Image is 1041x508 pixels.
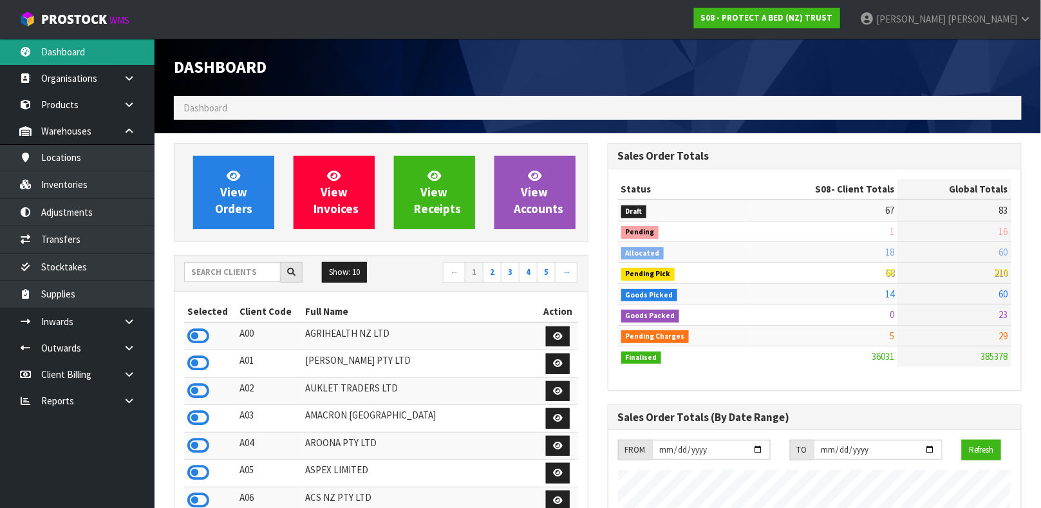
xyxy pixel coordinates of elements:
div: FROM [618,440,652,460]
button: Show: 10 [322,262,367,283]
a: 4 [519,262,538,283]
td: AMACRON [GEOGRAPHIC_DATA] [302,405,538,433]
td: A03 [237,405,303,433]
td: A04 [237,432,303,460]
h3: Sales Order Totals (By Date Range) [618,411,1012,424]
div: TO [790,440,814,460]
span: Goods Picked [621,289,678,302]
span: 83 [999,204,1008,216]
td: A02 [237,377,303,405]
span: ProStock [41,11,107,28]
th: Global Totals [897,179,1011,200]
span: 385378 [981,350,1008,362]
th: Client Code [237,301,303,322]
span: 5 [890,330,894,342]
span: View Receipts [414,168,462,216]
small: WMS [109,14,129,26]
td: A00 [237,323,303,350]
td: A01 [237,350,303,378]
span: 29 [999,330,1008,342]
a: ← [443,262,465,283]
th: - Client Totals [748,179,898,200]
th: Status [618,179,748,200]
td: ASPEX LIMITED [302,460,538,487]
span: Finalised [621,352,662,364]
a: 3 [501,262,520,283]
span: 16 [999,225,1008,238]
span: Pending Charges [621,330,689,343]
span: View Accounts [514,168,564,216]
span: 60 [999,288,1008,300]
th: Selected [184,301,237,322]
td: AGRIHEALTH NZ LTD [302,323,538,350]
span: 23 [999,308,1008,321]
a: ViewAccounts [494,156,576,229]
td: A05 [237,460,303,487]
a: 2 [483,262,502,283]
th: Full Name [302,301,538,322]
a: 5 [537,262,556,283]
span: S08 [815,183,831,195]
span: Draft [621,205,647,218]
span: Goods Packed [621,310,680,323]
td: AROONA PTY LTD [302,432,538,460]
span: 210 [995,267,1008,279]
span: Pending Pick [621,268,675,281]
img: cube-alt.png [19,11,35,27]
span: 67 [885,204,894,216]
h3: Sales Order Totals [618,150,1012,162]
a: ViewOrders [193,156,274,229]
strong: S08 - PROTECT A BED (NZ) TRUST [701,12,833,23]
span: 14 [885,288,894,300]
span: Allocated [621,247,664,260]
a: S08 - PROTECT A BED (NZ) TRUST [694,8,840,28]
a: ViewInvoices [294,156,375,229]
nav: Page navigation [391,262,578,285]
span: 36031 [872,350,894,362]
span: [PERSON_NAME] [948,13,1017,25]
span: View Invoices [314,168,359,216]
th: Action [538,301,578,322]
span: Dashboard [174,56,267,77]
span: 18 [885,246,894,258]
span: 0 [890,308,894,321]
span: Dashboard [183,102,227,114]
span: 68 [885,267,894,279]
button: Refresh [962,440,1001,460]
a: ViewReceipts [394,156,475,229]
a: 1 [465,262,483,283]
span: View Orders [215,168,252,216]
td: AUKLET TRADERS LTD [302,377,538,405]
a: → [555,262,577,283]
td: [PERSON_NAME] PTY LTD [302,350,538,378]
span: Pending [621,226,659,239]
input: Search clients [184,262,281,282]
span: 1 [890,225,894,238]
span: [PERSON_NAME] [876,13,946,25]
span: 60 [999,246,1008,258]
